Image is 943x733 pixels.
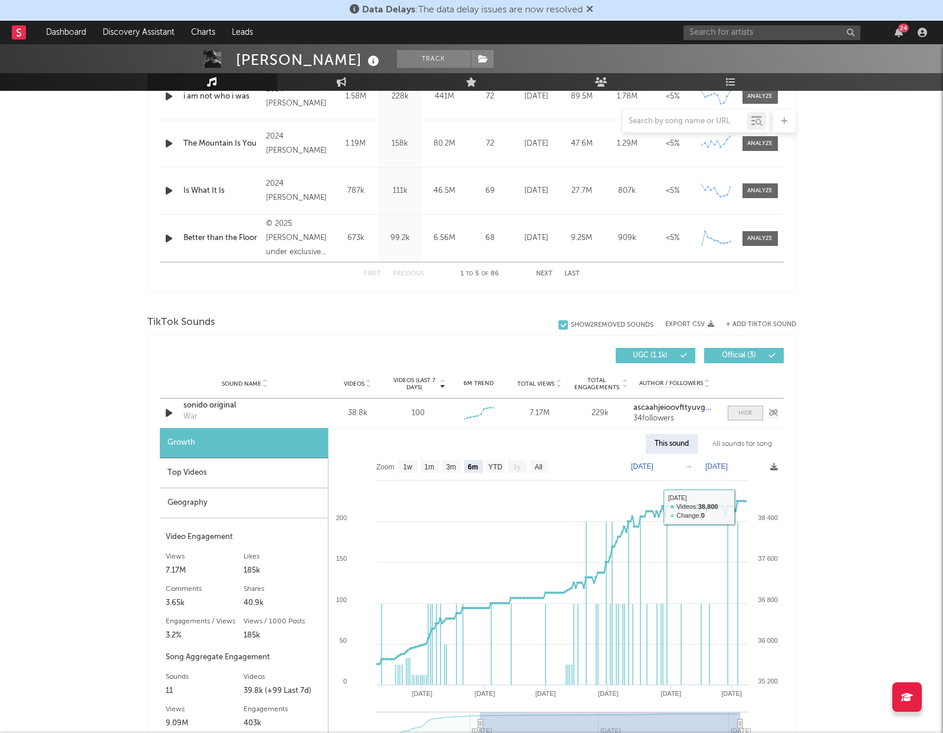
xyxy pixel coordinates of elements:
[448,267,512,281] div: 1 5 86
[362,5,415,15] span: Data Delays
[376,463,395,471] text: Zoom
[166,582,244,596] div: Comments
[38,21,94,44] a: Dashboard
[607,138,647,150] div: 1.29M
[183,21,224,44] a: Charts
[166,650,322,665] div: Song Aggregate Engagement
[758,637,778,644] text: 36 000
[336,555,346,562] text: 150
[412,407,425,419] div: 100
[562,232,602,244] div: 9.25M
[517,232,556,244] div: [DATE]
[633,404,715,412] a: ascaahjeioovfttyuvggttthggurry
[446,463,456,471] text: 3m
[705,462,728,471] text: [DATE]
[661,690,681,697] text: [DATE]
[244,629,322,643] div: 185k
[244,670,322,684] div: Videos
[758,555,778,562] text: 37 600
[512,407,567,419] div: 7.17M
[536,271,553,277] button: Next
[562,91,602,103] div: 89.5M
[425,232,464,244] div: 6.56M
[166,614,244,629] div: Engagements / Views
[381,138,419,150] div: 158k
[898,24,909,32] div: 24
[337,138,375,150] div: 1.19M
[390,377,438,391] span: Videos (last 7 days)
[534,463,542,471] text: All
[469,138,511,150] div: 72
[665,321,714,328] button: Export CSV
[623,352,678,359] span: UGC ( 1.1k )
[244,702,322,716] div: Engagements
[481,271,488,277] span: of
[183,91,261,103] a: i am not who i was
[726,321,796,328] button: + Add TikTok Sound
[244,550,322,564] div: Likes
[616,348,695,363] button: UGC(1.1k)
[653,185,692,197] div: <5%
[166,530,322,544] div: Video Engagement
[166,684,244,698] div: 11
[607,185,647,197] div: 807k
[468,463,478,471] text: 6m
[147,315,215,330] span: TikTok Sounds
[166,564,244,578] div: 7.17M
[451,379,506,388] div: 6M Trend
[466,271,473,277] span: to
[266,83,330,111] div: 2024 [PERSON_NAME]
[166,702,244,716] div: Views
[166,629,244,643] div: 3.2%
[183,138,261,150] a: The Mountain Is You
[336,514,346,521] text: 200
[758,596,778,603] text: 36 800
[330,407,385,419] div: 38.8k
[513,463,521,471] text: 1y
[535,690,556,697] text: [DATE]
[633,404,748,412] strong: ascaahjeioovfttyuvggttthggurry
[344,380,364,387] span: Videos
[714,321,796,328] button: + Add TikTok Sound
[166,550,244,564] div: Views
[244,614,322,629] div: Views / 1000 Posts
[266,130,330,158] div: 2024 [PERSON_NAME]
[224,21,261,44] a: Leads
[684,25,860,40] input: Search for artists
[381,185,419,197] div: 111k
[425,91,464,103] div: 441M
[607,91,647,103] div: 1.78M
[183,185,261,197] div: Is What It Is
[564,271,580,277] button: Last
[721,690,742,697] text: [DATE]
[166,596,244,610] div: 3.65k
[244,564,322,578] div: 185k
[364,271,381,277] button: First
[469,91,511,103] div: 72
[607,232,647,244] div: 909k
[895,28,903,37] button: 24
[517,91,556,103] div: [DATE]
[166,716,244,731] div: 9.09M
[474,690,495,697] text: [DATE]
[183,400,307,412] div: sonido original
[222,380,261,387] span: Sound Name
[631,462,653,471] text: [DATE]
[633,415,715,423] div: 34 followers
[425,185,464,197] div: 46.5M
[166,670,244,684] div: Sounds
[244,716,322,731] div: 403k
[183,232,261,244] a: Better than the Floor
[381,91,419,103] div: 228k
[160,458,328,488] div: Top Videos
[336,596,346,603] text: 100
[266,177,330,205] div: 2024 [PERSON_NAME]
[337,91,375,103] div: 1.58M
[517,185,556,197] div: [DATE]
[160,428,328,458] div: Growth
[517,138,556,150] div: [DATE]
[393,271,424,277] button: Previous
[469,232,511,244] div: 68
[639,380,703,387] span: Author / Followers
[571,321,653,329] div: Show 2 Removed Sounds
